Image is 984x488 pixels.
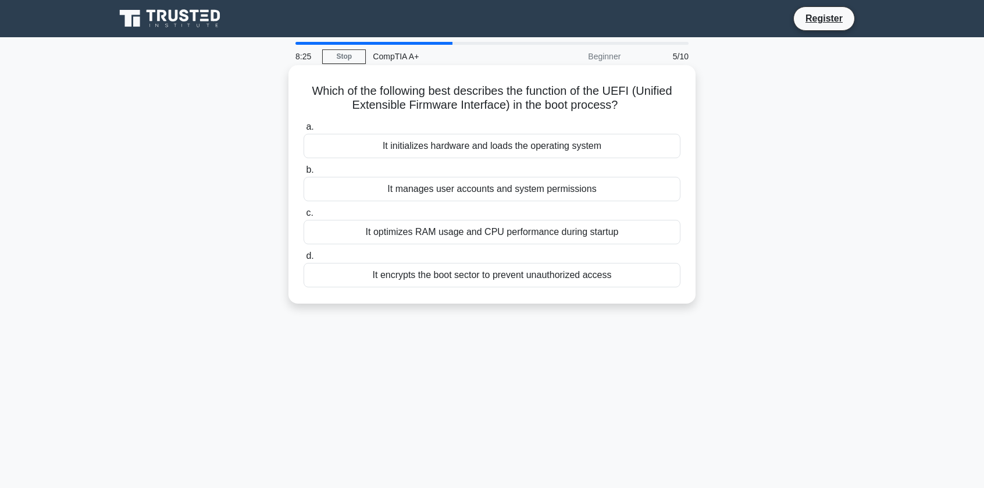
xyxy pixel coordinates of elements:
[306,122,313,131] span: a.
[288,45,322,68] div: 8:25
[322,49,366,64] a: Stop
[306,165,313,174] span: b.
[798,11,850,26] a: Register
[304,263,680,287] div: It encrypts the boot sector to prevent unauthorized access
[302,84,682,113] h5: Which of the following best describes the function of the UEFI (Unified Extensible Firmware Inter...
[306,251,313,261] span: d.
[304,177,680,201] div: It manages user accounts and system permissions
[526,45,628,68] div: Beginner
[304,134,680,158] div: It initializes hardware and loads the operating system
[628,45,696,68] div: 5/10
[306,208,313,218] span: c.
[304,220,680,244] div: It optimizes RAM usage and CPU performance during startup
[366,45,526,68] div: CompTIA A+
